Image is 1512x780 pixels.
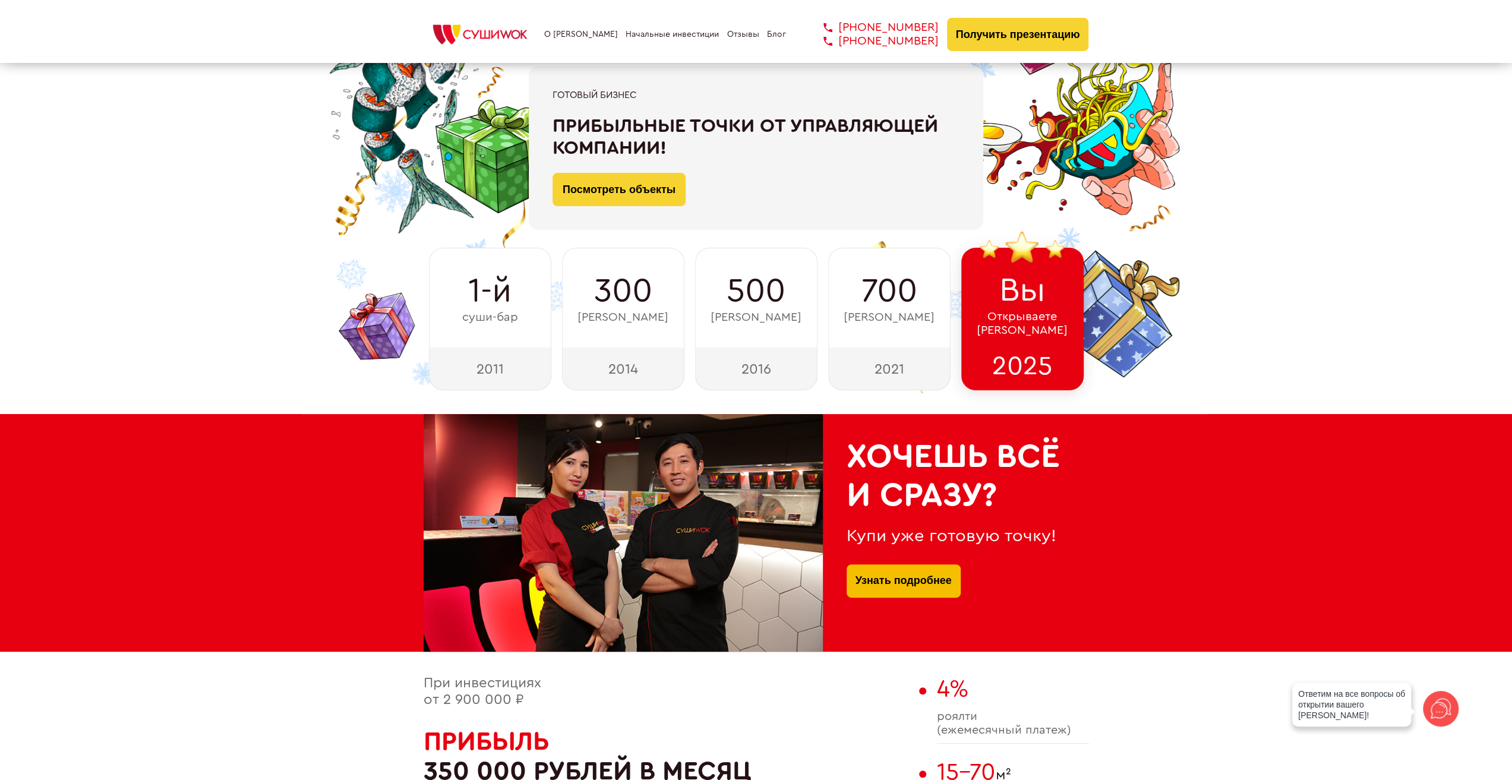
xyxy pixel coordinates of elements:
[999,271,1046,310] span: Вы
[424,728,550,754] span: Прибыль
[947,18,1089,51] button: Получить презентацию
[626,30,719,39] a: Начальные инвестиции
[577,311,668,324] span: [PERSON_NAME]
[861,272,917,310] span: 700
[695,348,817,390] div: 2016
[468,272,512,310] span: 1-й
[553,115,959,159] div: Прибыльные точки от управляющей компании!
[847,526,1065,546] div: Купи уже готовую точку!
[806,21,939,34] a: [PHONE_NUMBER]
[727,30,759,39] a: Отзывы
[961,348,1084,390] div: 2025
[828,348,951,390] div: 2021
[562,348,684,390] div: 2014
[847,564,961,598] button: Узнать подробнее
[937,710,1089,737] span: роялти (ежемесячный платеж)
[767,30,786,39] a: Блог
[727,272,785,310] span: 500
[847,438,1065,514] h2: Хочешь всё и сразу?
[553,90,959,100] div: Готовый бизнес
[429,348,551,390] div: 2011
[806,34,939,48] a: [PHONE_NUMBER]
[462,311,518,324] span: суши-бар
[1292,683,1411,727] div: Ответим на все вопросы об открытии вашего [PERSON_NAME]!
[594,272,652,310] span: 300
[844,311,935,324] span: [PERSON_NAME]
[553,173,686,206] a: Посмотреть объекты
[856,564,952,598] a: Узнать подробнее
[977,310,1068,337] span: Открываете [PERSON_NAME]
[937,677,968,701] span: 4%
[424,21,536,48] img: СУШИWOK
[424,676,541,707] span: При инвестициях от 2 900 000 ₽
[711,311,801,324] span: [PERSON_NAME]
[544,30,618,39] a: О [PERSON_NAME]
